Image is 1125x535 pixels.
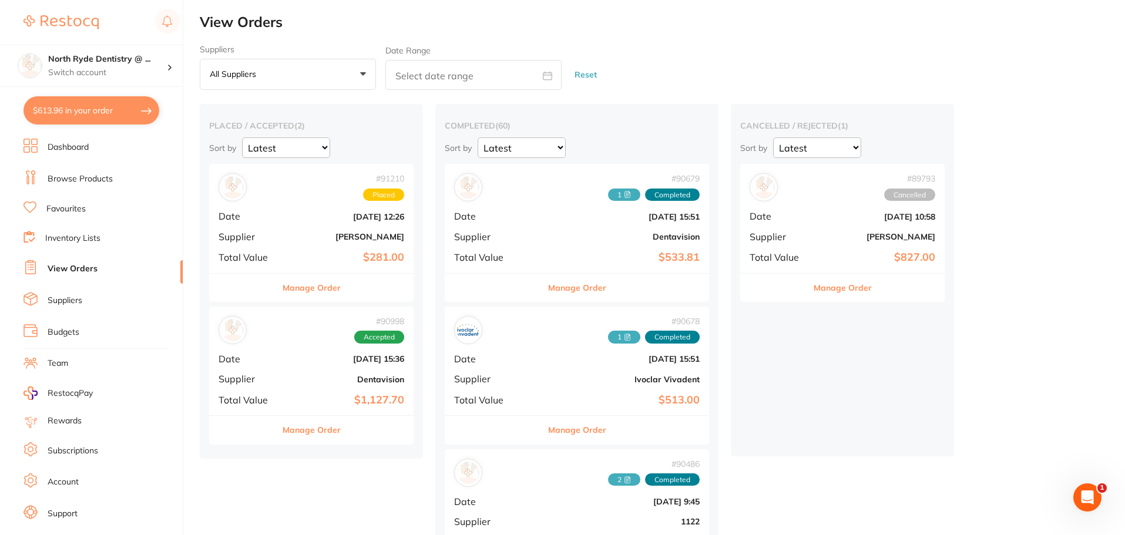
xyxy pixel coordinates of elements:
[454,252,533,263] span: Total Value
[287,251,404,264] b: $281.00
[287,232,404,241] b: [PERSON_NAME]
[818,212,935,221] b: [DATE] 10:58
[23,9,99,36] a: Restocq Logo
[542,232,700,241] b: Dentavision
[48,327,79,338] a: Budgets
[23,96,159,125] button: $613.96 in your order
[48,388,93,399] span: RestocqPay
[884,189,935,201] span: Cancelled
[457,176,479,198] img: Dentavision
[457,319,479,341] img: Ivoclar Vivadent
[542,212,700,221] b: [DATE] 15:51
[363,174,404,183] span: # 91210
[445,143,472,153] p: Sort by
[818,251,935,264] b: $827.00
[740,143,767,153] p: Sort by
[209,164,414,302] div: Henry Schein Halas#91210PlacedDate[DATE] 12:26Supplier[PERSON_NAME]Total Value$281.00Manage Order
[219,231,277,242] span: Supplier
[608,174,700,183] span: # 90679
[287,375,404,384] b: Dentavision
[548,416,606,444] button: Manage Order
[354,331,404,344] span: Accepted
[814,274,872,302] button: Manage Order
[548,274,606,302] button: Manage Order
[608,317,700,326] span: # 90678
[287,212,404,221] b: [DATE] 12:26
[48,508,78,520] a: Support
[884,174,935,183] span: # 89793
[454,496,533,507] span: Date
[818,232,935,241] b: [PERSON_NAME]
[608,473,640,486] span: Received
[457,462,479,484] img: 1122
[354,317,404,326] span: # 90998
[46,203,86,215] a: Favourites
[645,473,700,486] span: Completed
[287,354,404,364] b: [DATE] 15:36
[645,189,700,201] span: Completed
[454,516,533,527] span: Supplier
[23,15,99,29] img: Restocq Logo
[454,374,533,384] span: Supplier
[221,176,244,198] img: Henry Schein Halas
[454,395,533,405] span: Total Value
[542,354,700,364] b: [DATE] 15:51
[200,14,1125,31] h2: View Orders
[385,46,431,55] label: Date Range
[542,251,700,264] b: $533.81
[48,263,98,275] a: View Orders
[750,211,808,221] span: Date
[23,386,93,400] a: RestocqPay
[48,53,167,65] h4: North Ryde Dentistry @ Macquarie Park
[542,394,700,406] b: $513.00
[608,331,640,344] span: Received
[542,375,700,384] b: Ivoclar Vivadent
[219,395,277,405] span: Total Value
[48,415,82,427] a: Rewards
[18,54,42,78] img: North Ryde Dentistry @ Macquarie Park
[209,143,236,153] p: Sort by
[209,120,414,131] h2: placed / accepted ( 2 )
[1097,483,1107,493] span: 1
[200,45,376,54] label: Suppliers
[571,59,600,90] button: Reset
[608,189,640,201] span: Received
[454,231,533,242] span: Supplier
[750,252,808,263] span: Total Value
[221,319,244,341] img: Dentavision
[200,59,376,90] button: All suppliers
[48,445,98,457] a: Subscriptions
[740,120,945,131] h2: cancelled / rejected ( 1 )
[750,231,808,242] span: Supplier
[219,374,277,384] span: Supplier
[283,274,341,302] button: Manage Order
[1073,483,1102,512] iframe: Intercom live chat
[48,67,167,79] p: Switch account
[645,331,700,344] span: Completed
[283,416,341,444] button: Manage Order
[454,211,533,221] span: Date
[445,120,709,131] h2: completed ( 60 )
[48,173,113,185] a: Browse Products
[385,60,562,90] input: Select date range
[48,358,68,369] a: Team
[209,307,414,445] div: Dentavision#90998AcceptedDate[DATE] 15:36SupplierDentavisionTotal Value$1,127.70Manage Order
[219,252,277,263] span: Total Value
[363,189,404,201] span: Placed
[219,211,277,221] span: Date
[542,517,700,526] b: 1122
[219,354,277,364] span: Date
[23,386,38,400] img: RestocqPay
[608,459,700,469] span: # 90486
[48,476,79,488] a: Account
[48,295,82,307] a: Suppliers
[45,233,100,244] a: Inventory Lists
[454,354,533,364] span: Date
[287,394,404,406] b: $1,127.70
[210,69,261,79] p: All suppliers
[542,497,700,506] b: [DATE] 9:45
[753,176,775,198] img: Henry Schein Halas
[48,142,89,153] a: Dashboard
